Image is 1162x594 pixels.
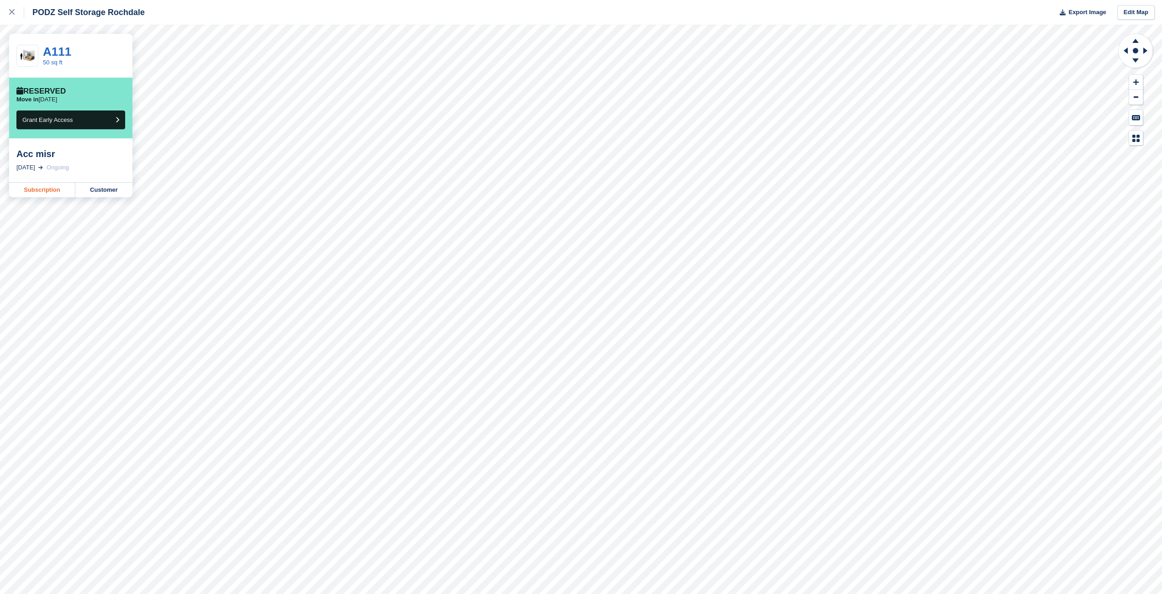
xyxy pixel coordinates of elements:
[1129,131,1143,146] button: Map Legend
[1129,75,1143,90] button: Zoom In
[16,96,38,103] span: Move in
[16,163,35,172] div: [DATE]
[38,166,43,169] img: arrow-right-light-icn-cde0832a797a2874e46488d9cf13f60e5c3a73dbe684e267c42b8395dfbc2abf.svg
[1117,5,1155,20] a: Edit Map
[16,87,66,96] div: Reserved
[75,183,132,197] a: Customer
[24,7,145,18] div: PODZ Self Storage Rochdale
[1129,110,1143,125] button: Keyboard Shortcuts
[9,183,75,197] a: Subscription
[43,59,63,66] a: 50 sq ft
[22,116,73,123] span: Grant Early Access
[1054,5,1106,20] button: Export Image
[17,48,38,64] img: 50-sqft-unit.jpg
[43,45,71,58] a: A111
[16,148,125,159] div: Acc misr
[1129,90,1143,105] button: Zoom Out
[16,110,125,129] button: Grant Early Access
[1068,8,1106,17] span: Export Image
[16,96,57,103] p: [DATE]
[47,163,69,172] div: Ongoing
